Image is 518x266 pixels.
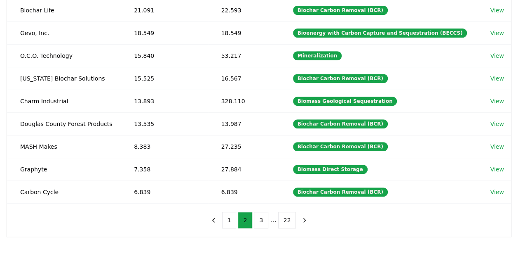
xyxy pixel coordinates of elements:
[293,97,397,106] div: Biomass Geological Sequestration
[490,52,504,60] a: View
[293,6,388,15] div: Biochar Carbon Removal (BCR)
[7,135,121,158] td: MASH Makes
[121,21,208,44] td: 18.549
[490,74,504,83] a: View
[7,21,121,44] td: Gevo, Inc.
[490,120,504,128] a: View
[293,28,467,38] div: Bioenergy with Carbon Capture and Sequestration (BECCS)
[7,67,121,90] td: [US_STATE] Biochar Solutions
[206,212,220,228] button: previous page
[208,135,280,158] td: 27.235
[121,112,208,135] td: 13.535
[293,51,342,60] div: Mineralization
[7,158,121,180] td: Graphyte
[121,67,208,90] td: 15.525
[121,180,208,203] td: 6.839
[293,188,388,197] div: Biochar Carbon Removal (BCR)
[208,112,280,135] td: 13.987
[490,188,504,196] a: View
[490,165,504,173] a: View
[121,158,208,180] td: 7.358
[7,180,121,203] td: Carbon Cycle
[270,215,276,225] li: ...
[490,6,504,14] a: View
[293,142,388,151] div: Biochar Carbon Removal (BCR)
[121,90,208,112] td: 13.893
[208,180,280,203] td: 6.839
[238,212,252,228] button: 2
[7,44,121,67] td: O.C.O. Technology
[208,67,280,90] td: 16.567
[7,112,121,135] td: Douglas County Forest Products
[293,74,388,83] div: Biochar Carbon Removal (BCR)
[222,212,237,228] button: 1
[7,90,121,112] td: Charm Industrial
[293,165,368,174] div: Biomass Direct Storage
[490,29,504,37] a: View
[254,212,268,228] button: 3
[121,44,208,67] td: 15.840
[208,158,280,180] td: 27.884
[121,135,208,158] td: 8.383
[298,212,312,228] button: next page
[490,142,504,151] a: View
[278,212,296,228] button: 22
[208,21,280,44] td: 18.549
[208,90,280,112] td: 328.110
[208,44,280,67] td: 53.217
[490,97,504,105] a: View
[293,119,388,128] div: Biochar Carbon Removal (BCR)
